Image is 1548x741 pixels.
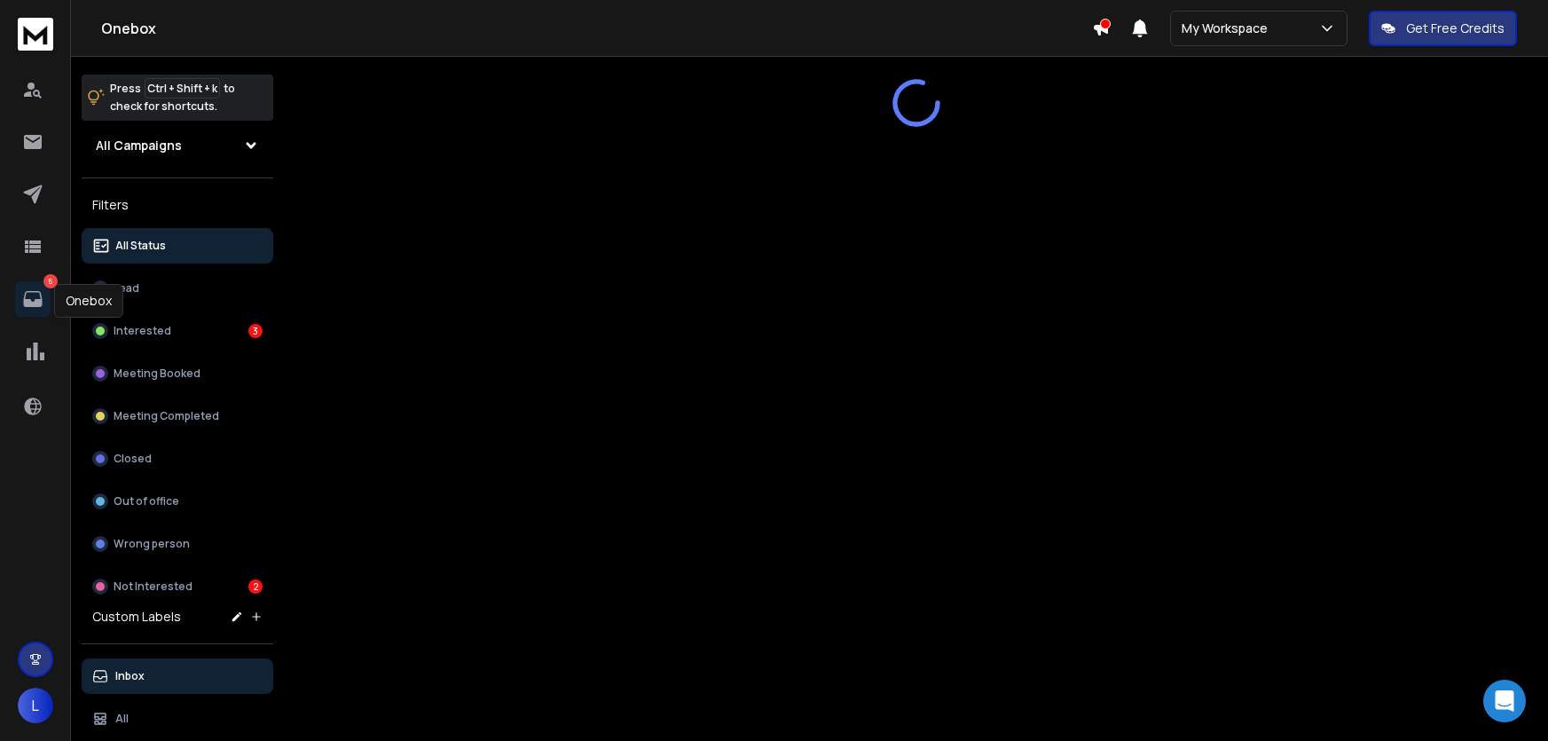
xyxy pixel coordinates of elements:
[248,579,263,594] div: 2
[1369,11,1517,46] button: Get Free Credits
[82,398,273,434] button: Meeting Completed
[82,193,273,217] h3: Filters
[82,526,273,562] button: Wrong person
[114,324,171,338] p: Interested
[82,228,273,264] button: All Status
[82,569,273,604] button: Not Interested2
[114,579,193,594] p: Not Interested
[82,484,273,519] button: Out of office
[110,80,235,115] p: Press to check for shortcuts.
[114,452,152,466] p: Closed
[1182,20,1275,37] p: My Workspace
[114,281,139,296] p: Lead
[82,271,273,306] button: Lead
[115,239,166,253] p: All Status
[82,441,273,477] button: Closed
[82,128,273,163] button: All Campaigns
[82,701,273,737] button: All
[92,608,181,626] h3: Custom Labels
[18,688,53,723] button: L
[115,669,145,683] p: Inbox
[82,313,273,349] button: Interested3
[43,274,58,288] p: 5
[1406,20,1505,37] p: Get Free Credits
[54,284,123,318] div: Onebox
[248,324,263,338] div: 3
[101,18,1092,39] h1: Onebox
[114,409,219,423] p: Meeting Completed
[1483,680,1526,722] div: Open Intercom Messenger
[15,281,51,317] a: 5
[114,367,200,381] p: Meeting Booked
[115,712,129,726] p: All
[82,356,273,391] button: Meeting Booked
[114,537,190,551] p: Wrong person
[114,494,179,508] p: Out of office
[145,78,220,99] span: Ctrl + Shift + k
[18,18,53,51] img: logo
[96,137,182,154] h1: All Campaigns
[82,658,273,694] button: Inbox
